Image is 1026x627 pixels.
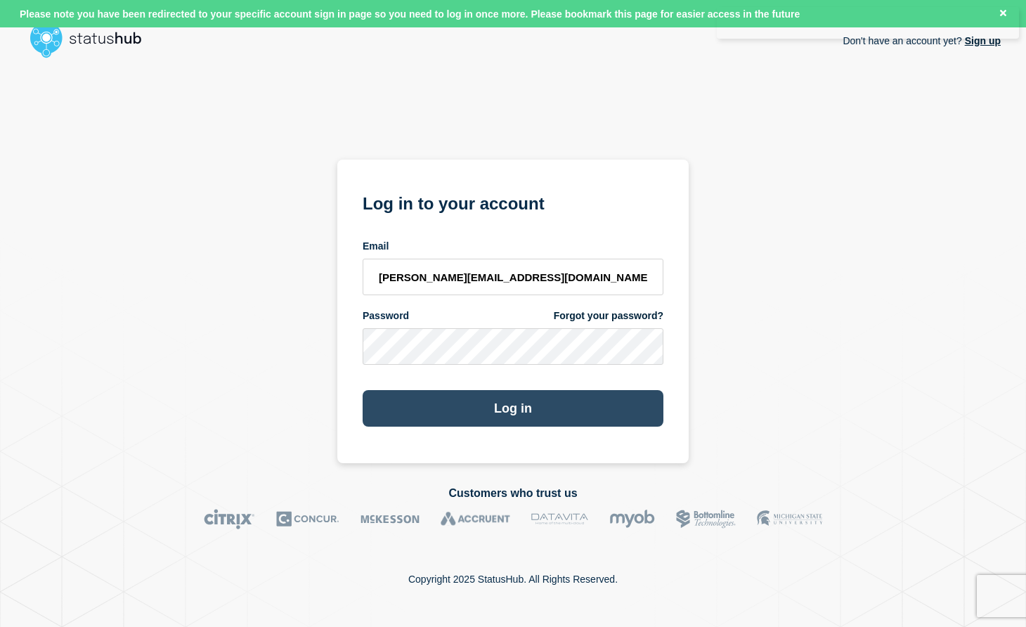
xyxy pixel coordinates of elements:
[441,509,510,529] img: Accruent logo
[363,189,663,215] h1: Log in to your account
[554,309,663,323] a: Forgot your password?
[843,24,1001,58] p: Don't have an account yet?
[363,309,409,323] span: Password
[363,240,389,253] span: Email
[361,509,420,529] img: McKesson logo
[204,509,255,529] img: Citrix logo
[363,328,663,365] input: password input
[676,509,736,529] img: Bottomline logo
[531,509,588,529] img: DataVita logo
[408,574,618,585] p: Copyright 2025 StatusHub. All Rights Reserved.
[363,259,663,295] input: email input
[994,6,1012,22] button: Close banner
[609,509,655,529] img: myob logo
[25,17,159,62] img: StatusHub logo
[757,509,822,529] img: MSU logo
[962,35,1001,46] a: Sign up
[363,390,663,427] button: Log in
[276,509,339,529] img: Concur logo
[20,8,800,20] span: Please note you have been redirected to your specific account sign in page so you need to log in ...
[25,487,1001,500] h2: Customers who trust us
